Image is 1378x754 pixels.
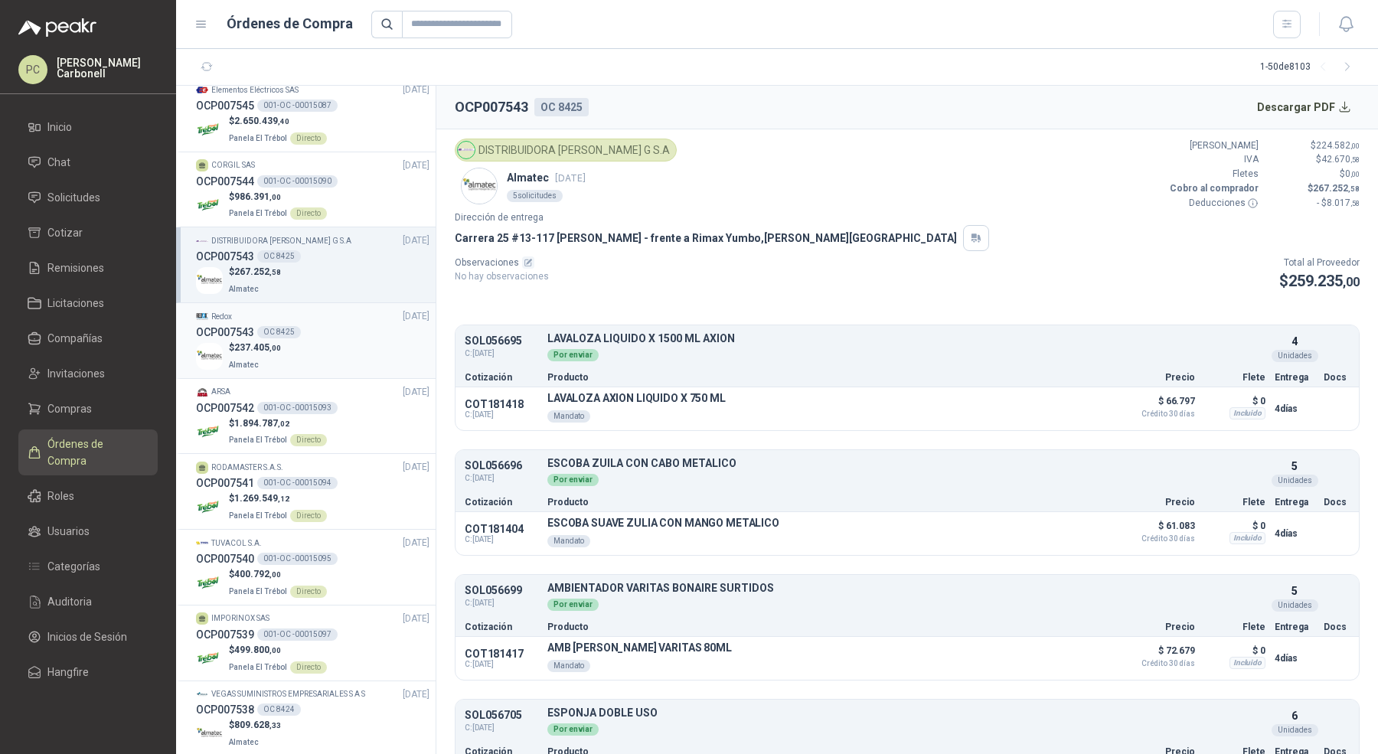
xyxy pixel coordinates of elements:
[547,517,779,529] p: ESCOBA SUAVE ZULIA CON MANGO METALICO
[196,460,429,523] a: RODAMASTER S.A.S.[DATE] OCP007541001-OC -00015094Company Logo$1.269.549,12Panela El TrébolDirecto
[196,310,208,322] img: Company Logo
[290,510,327,522] div: Directo
[196,419,223,446] img: Company Logo
[1272,475,1318,487] div: Unidades
[47,664,89,681] span: Hangfire
[465,410,538,419] span: C: [DATE]
[1118,410,1195,418] span: Crédito 30 días
[465,722,538,734] span: C: [DATE]
[229,209,287,217] span: Panela El Trébol
[47,523,90,540] span: Usuarios
[269,570,281,579] span: ,00
[234,191,281,202] span: 986.391
[196,173,254,190] h3: OCP007544
[1268,196,1360,211] p: - $
[196,324,254,341] h3: OCP007543
[1268,139,1360,153] p: $
[455,230,957,246] p: Carrera 25 #13-117 [PERSON_NAME] - frente a Rimax Yumbo , [PERSON_NAME][GEOGRAPHIC_DATA]
[234,116,289,126] span: 2.650.439
[1204,392,1265,410] p: $ 0
[290,586,327,598] div: Directo
[229,738,259,746] span: Almatec
[196,309,429,372] a: Company LogoRedox[DATE] OCP007543OC 8425Company Logo$237.405,00Almatec
[211,612,269,625] p: IMPORINOX SAS
[1118,392,1195,418] p: $ 66.797
[1204,517,1265,535] p: $ 0
[547,373,1109,382] p: Producto
[465,597,538,609] span: C: [DATE]
[278,495,289,503] span: ,12
[547,641,732,654] p: AMB [PERSON_NAME] VARITAS 80ML
[257,553,338,565] div: 001-OC -00015095
[1268,181,1360,196] p: $
[547,498,1109,507] p: Producto
[547,349,599,361] div: Por enviar
[547,535,590,547] div: Mandato
[455,139,677,162] div: DISTRIBUIDORA [PERSON_NAME] G S.A
[196,537,208,550] img: Company Logo
[1350,142,1360,150] span: ,00
[1118,498,1195,507] p: Precio
[18,622,158,651] a: Inicios de Sesión
[196,475,254,491] h3: OCP007541
[1324,498,1350,507] p: Docs
[257,402,338,414] div: 001-OC -00015093
[18,113,158,142] a: Inicio
[234,418,289,429] span: 1.894.787
[1118,535,1195,543] span: Crédito 30 días
[18,481,158,511] a: Roles
[18,289,158,318] a: Licitaciones
[1350,199,1360,207] span: ,58
[18,253,158,282] a: Remisiones
[257,628,338,641] div: 001-OC -00015097
[196,158,429,221] a: CORGIL SAS[DATE] OCP007544001-OC -00015090Company Logo$986.391,00Panela El TrébolDirecto
[229,643,327,658] p: $
[196,235,208,247] img: Company Logo
[47,593,92,610] span: Auditoria
[229,285,259,293] span: Almatec
[547,474,599,486] div: Por enviar
[465,348,538,360] span: C: [DATE]
[507,190,563,202] div: 5 solicitudes
[1288,272,1360,290] span: 259.235
[555,172,586,184] span: [DATE]
[18,359,158,388] a: Invitaciones
[547,410,590,423] div: Mandato
[547,660,590,672] div: Mandato
[47,330,103,347] span: Compañías
[547,707,1265,719] p: ESPONJA DOBLE USO
[257,175,338,188] div: 001-OC -00015090
[234,569,281,579] span: 400.792
[547,599,599,611] div: Por enviar
[455,256,549,270] p: Observaciones
[403,536,429,550] span: [DATE]
[196,494,223,521] img: Company Logo
[229,190,327,204] p: $
[458,142,475,158] img: Company Logo
[196,97,254,114] h3: OCP007545
[47,558,100,575] span: Categorías
[1118,641,1195,668] p: $ 72.679
[269,193,281,201] span: ,00
[547,622,1109,632] p: Producto
[1275,373,1314,382] p: Entrega
[211,84,299,96] p: Elementos Eléctricos SAS
[465,622,538,632] p: Cotización
[47,154,70,171] span: Chat
[18,517,158,546] a: Usuarios
[290,661,327,674] div: Directo
[229,341,281,355] p: $
[196,400,254,416] h3: OCP007542
[196,570,223,596] img: Company Logo
[257,477,338,489] div: 001-OC -00015094
[1268,167,1360,181] p: $
[1118,660,1195,668] span: Crédito 30 días
[455,211,1360,225] p: Dirección de entrega
[18,658,158,687] a: Hangfire
[1275,524,1314,543] p: 4 días
[1350,170,1360,178] span: ,00
[18,183,158,212] a: Solicitudes
[1167,181,1259,196] p: Cobro al comprador
[403,612,429,626] span: [DATE]
[196,720,223,747] img: Company Logo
